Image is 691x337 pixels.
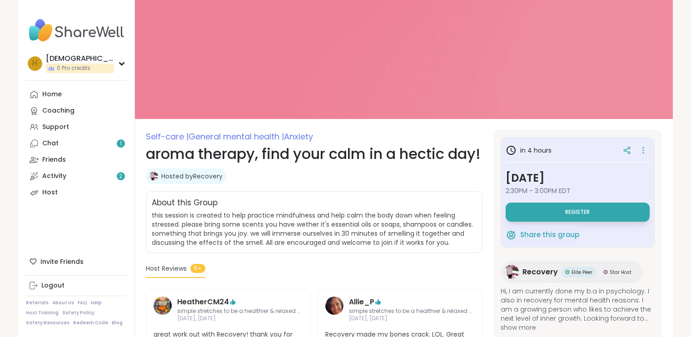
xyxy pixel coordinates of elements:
button: Register [506,203,650,222]
a: HeatherCM24 [154,297,172,323]
h3: [DATE] [506,170,650,186]
span: Share this group [520,230,579,240]
img: Recovery [149,172,158,181]
span: Host Reviews [146,264,187,273]
span: show more [501,323,655,332]
span: [DATE], [DATE] [349,315,475,322]
a: Friends [26,152,127,168]
span: Anxiety [284,131,313,142]
div: Invite Friends [26,253,127,270]
a: Host [26,184,127,201]
a: Allie_P [349,297,374,307]
h1: aroma therapy, find your calm in a hectic day! [146,143,482,165]
div: Chat [42,139,59,148]
div: Coaching [42,106,75,115]
a: Allie_P [325,297,343,323]
a: HeatherCM24 [177,297,229,307]
a: Home [26,86,127,103]
div: Activity [42,172,66,181]
a: Support [26,119,127,135]
span: 2 [119,173,122,180]
img: Elite Peer [565,270,570,274]
img: HeatherCM24 [154,297,172,315]
span: Elite Peer [572,269,592,276]
span: [DATE], [DATE] [177,315,303,322]
div: Home [42,90,62,99]
a: Safety Policy [62,310,94,316]
span: h [32,58,37,69]
div: Support [42,123,69,132]
span: 5+ [190,264,205,273]
span: General mental health | [189,131,284,142]
a: About Us [52,300,74,306]
button: Share this group [506,225,579,244]
div: [DEMOGRAPHIC_DATA] [46,54,114,64]
a: Activity2 [26,168,127,184]
span: Star Host [610,269,631,276]
span: 0 Pro credits [57,64,90,72]
a: Coaching [26,103,127,119]
a: Chat1 [26,135,127,152]
img: ShareWell Logomark [506,229,517,240]
img: Allie_P [325,297,343,315]
a: Safety Resources [26,320,70,326]
a: Logout [26,278,127,294]
span: 2:30PM - 3:00PM EDT [506,186,650,195]
span: 1 [120,140,122,148]
img: Star Host [603,270,608,274]
h3: in 4 hours [506,145,552,156]
a: RecoveryRecoveryElite PeerElite PeerStar HostStar Host [501,261,642,283]
a: Help [91,300,102,306]
a: Referrals [26,300,49,306]
a: Host Training [26,310,59,316]
img: ShareWell Nav Logo [26,15,127,46]
a: FAQ [78,300,87,306]
a: Redeem Code [73,320,108,326]
h2: About this Group [152,197,218,209]
span: simple stretches to be a healthier & relaxed you [349,307,475,315]
a: Blog [112,320,123,326]
div: Logout [41,281,65,290]
span: Register [565,208,590,216]
span: Self-care | [146,131,189,142]
span: Recovery [522,267,558,278]
span: simple stretches to be a healthier & relaxed you [177,307,303,315]
a: Hosted byRecovery [161,172,223,181]
div: Friends [42,155,66,164]
div: Host [42,188,58,197]
span: this session is created to help practice mindfulness and help calm the body down when feeling str... [152,211,473,247]
span: Hi, I am currently done my b.a in psychology. I also in recovery for mental health reasons. I am ... [501,287,655,323]
img: Recovery [504,265,519,279]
